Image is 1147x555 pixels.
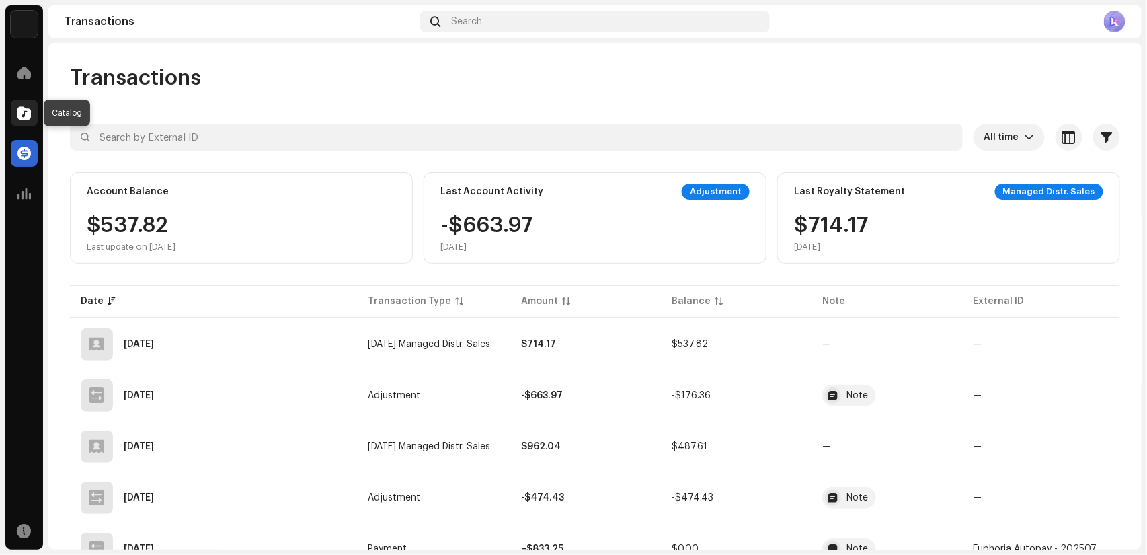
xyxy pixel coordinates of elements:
[822,442,831,451] re-a-table-badge: —
[11,11,38,38] img: de0d2825-999c-4937-b35a-9adca56ee094
[521,340,556,349] strong: $714.17
[65,16,415,27] div: Transactions
[1025,124,1034,151] div: dropdown trigger
[672,295,711,308] div: Balance
[521,442,561,451] strong: $962.04
[794,242,869,252] div: [DATE]
[846,391,868,400] div: Note
[124,442,154,451] div: Sep 5, 2025
[87,242,175,252] div: Last update on [DATE]
[846,493,868,503] div: Note
[368,544,407,554] span: Payment
[672,340,708,349] span: $537.82
[973,493,982,503] span: —
[81,295,104,308] div: Date
[973,544,1097,554] span: Euphoria Autopay - 202507
[794,186,905,197] div: Last Royalty Statement
[368,442,490,451] span: Aug 2025 Managed Distr. Sales
[452,16,483,27] span: Search
[124,544,154,554] div: Aug 8, 2025
[440,186,543,197] div: Last Account Activity
[521,391,563,400] strong: -$663.97
[1104,11,1125,32] img: 7e343283-e2de-4072-b20e-7acd25a075da
[822,385,951,406] span: Fraud - Deduction Tia Monika [Remix] 2803878 Pipel Music BREAK OUT NEW ERA 7316480674253
[672,391,711,400] span: -$176.36
[822,487,951,509] span: Fraud - Deduction Tia Monika [Remix] 2803878 Pipel Music BREAK OUT NEW ERA 7316480674253
[682,184,750,200] div: Adjustment
[368,391,420,400] span: Adjustment
[70,124,963,151] input: Search by External ID
[521,544,563,554] strong: –$833.25
[846,544,868,554] div: Note
[995,184,1103,200] div: Managed Distr. Sales
[440,242,533,252] div: [DATE]
[672,544,699,554] span: $0.00
[521,493,564,503] strong: -$474.43
[124,493,154,503] div: Aug 26, 2025
[672,493,713,503] span: -$474.43
[124,391,154,400] div: Sep 8, 2025
[124,340,154,349] div: Oct 3, 2025
[973,340,982,349] span: —
[984,124,1025,151] span: All time
[672,442,707,451] span: $487.61
[70,65,201,91] span: Transactions
[973,391,982,400] span: —
[973,442,982,451] span: —
[368,493,420,503] span: Adjustment
[521,295,558,308] div: Amount
[87,186,169,197] div: Account Balance
[368,295,451,308] div: Transaction Type
[368,340,490,349] span: Sep 2025 Managed Distr. Sales
[822,340,831,349] re-a-table-badge: —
